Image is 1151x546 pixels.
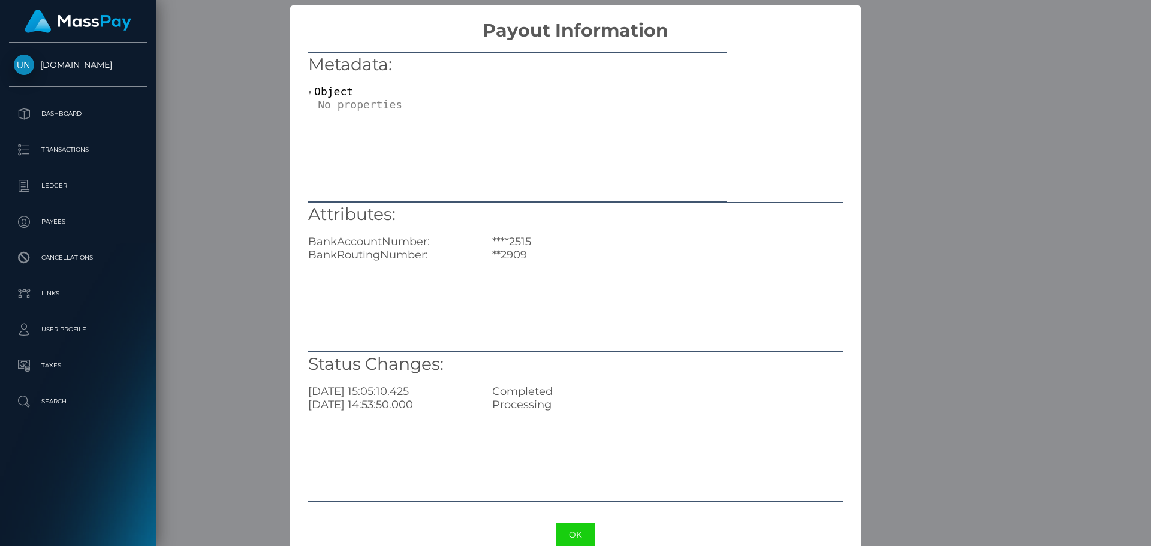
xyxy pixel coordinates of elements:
h5: Status Changes: [308,352,843,376]
p: Taxes [14,357,142,375]
p: Payees [14,213,142,231]
p: Dashboard [14,105,142,123]
div: Processing [483,398,851,411]
div: Completed [483,385,851,398]
div: [DATE] 14:53:50.000 [299,398,483,411]
h2: Payout Information [290,5,860,41]
div: BankRoutingNumber: [299,248,483,261]
p: Transactions [14,141,142,159]
h5: Metadata: [308,53,727,77]
img: MassPay Logo [25,10,131,33]
div: [DATE] 15:05:10.425 [299,385,483,398]
span: Object [314,85,353,98]
span: [DOMAIN_NAME] [9,59,147,70]
div: BankAccountNumber: [299,235,483,248]
img: Unlockt.me [14,55,34,75]
p: User Profile [14,321,142,339]
h5: Attributes: [308,203,843,227]
p: Search [14,393,142,411]
p: Cancellations [14,249,142,267]
p: Links [14,285,142,303]
p: Ledger [14,177,142,195]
